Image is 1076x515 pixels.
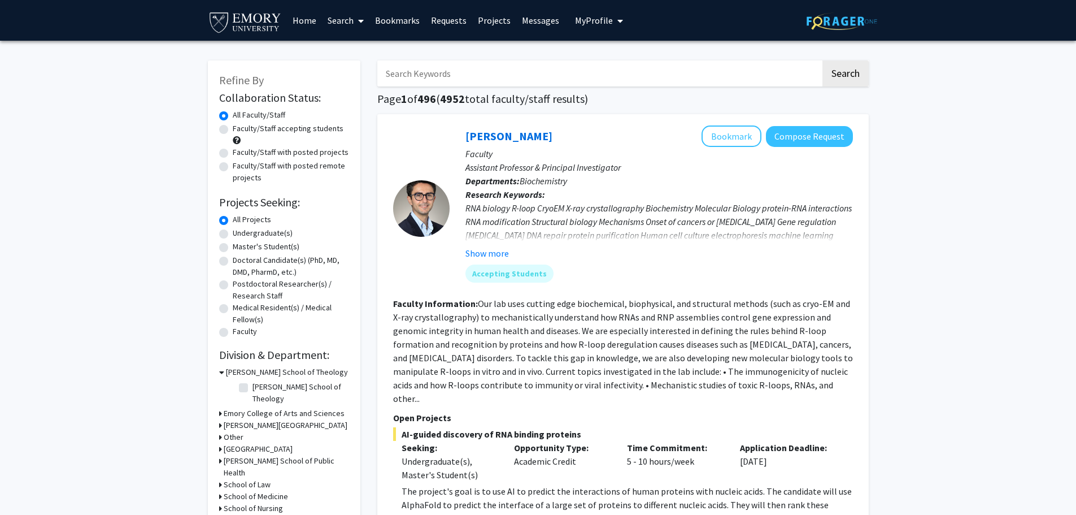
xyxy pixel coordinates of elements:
[440,92,465,106] span: 4952
[233,241,299,253] label: Master's Student(s)
[322,1,369,40] a: Search
[417,92,436,106] span: 496
[401,92,407,106] span: 1
[252,381,346,405] label: [PERSON_NAME] School of Theology
[393,427,853,441] span: AI-guided discovery of RNA binding proteins
[514,441,610,455] p: Opportunity Type:
[219,196,349,209] h2: Projects Seeking:
[627,441,723,455] p: Time Commitment:
[233,326,257,337] label: Faculty
[224,419,347,431] h3: [PERSON_NAME][GEOGRAPHIC_DATA]
[393,298,478,309] b: Faculty Information:
[740,441,836,455] p: Application Deadline:
[233,123,343,135] label: Faculty/Staff accepting students
[233,160,349,184] label: Faculty/Staff with posted remote projects
[219,348,349,362] h2: Division & Department:
[465,189,545,200] b: Research Keywords:
[393,411,853,425] p: Open Projects
[219,91,349,105] h2: Collaboration Status:
[393,298,853,404] fg-read-more: Our lab uses cutting edge biochemical, biophysical, and structural methods (such as cryo-EM and X...
[233,278,349,302] label: Postdoctoral Researcher(s) / Research Staff
[219,73,264,87] span: Refine By
[402,441,498,455] p: Seeking:
[822,60,869,86] button: Search
[702,125,761,147] button: Add Charles Bou-Nader to Bookmarks
[465,201,853,256] div: RNA biology R-loop CryoEM X-ray crystallography Biochemistry Molecular Biology protein-RNA intera...
[575,15,613,26] span: My Profile
[520,175,567,187] span: Biochemistry
[402,455,498,482] div: Undergraduate(s), Master's Student(s)
[233,227,293,239] label: Undergraduate(s)
[233,146,348,158] label: Faculty/Staff with posted projects
[465,265,554,283] mat-chip: Accepting Students
[472,1,516,40] a: Projects
[224,431,243,443] h3: Other
[425,1,472,40] a: Requests
[807,12,877,30] img: ForagerOne Logo
[226,366,348,378] h3: [PERSON_NAME] School of Theology
[465,246,509,260] button: Show more
[224,443,293,455] h3: [GEOGRAPHIC_DATA]
[465,129,552,143] a: [PERSON_NAME]
[465,175,520,187] b: Departments:
[8,464,48,507] iframe: Chat
[233,302,349,326] label: Medical Resident(s) / Medical Fellow(s)
[516,1,565,40] a: Messages
[208,9,283,34] img: Emory University Logo
[224,408,345,419] h3: Emory College of Arts and Sciences
[377,92,869,106] h1: Page of ( total faculty/staff results)
[224,503,283,514] h3: School of Nursing
[224,491,288,503] h3: School of Medicine
[465,147,853,161] p: Faculty
[377,60,821,86] input: Search Keywords
[369,1,425,40] a: Bookmarks
[465,161,853,174] p: Assistant Professor & Principal Investigator
[287,1,322,40] a: Home
[233,109,285,121] label: All Faculty/Staff
[506,441,618,482] div: Academic Credit
[233,254,349,278] label: Doctoral Candidate(s) (PhD, MD, DMD, PharmD, etc.)
[731,441,844,482] div: [DATE]
[618,441,731,482] div: 5 - 10 hours/week
[233,214,271,226] label: All Projects
[224,479,271,491] h3: School of Law
[766,126,853,147] button: Compose Request to Charles Bou-Nader
[224,455,349,479] h3: [PERSON_NAME] School of Public Health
